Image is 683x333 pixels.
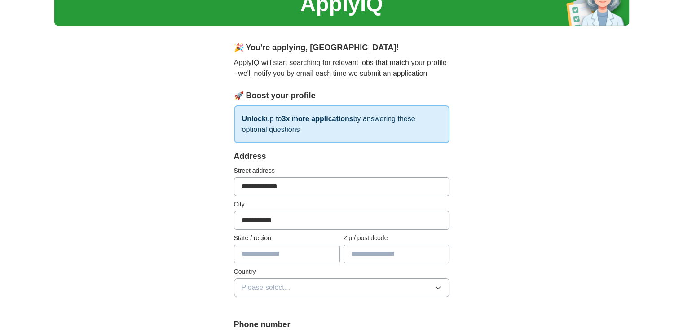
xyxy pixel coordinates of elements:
label: Zip / postalcode [344,233,449,243]
label: Country [234,267,449,276]
p: ApplyIQ will start searching for relevant jobs that match your profile - we'll notify you by emai... [234,57,449,79]
span: Please select... [242,282,291,293]
div: 🎉 You're applying , [GEOGRAPHIC_DATA] ! [234,42,449,54]
label: City [234,200,449,209]
label: Phone number [234,319,449,331]
button: Please select... [234,278,449,297]
p: up to by answering these optional questions [234,105,449,143]
div: Address [234,150,449,162]
strong: Unlock [242,115,266,123]
label: State / region [234,233,340,243]
label: Street address [234,166,449,175]
strong: 3x more applications [282,115,353,123]
div: 🚀 Boost your profile [234,90,449,102]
